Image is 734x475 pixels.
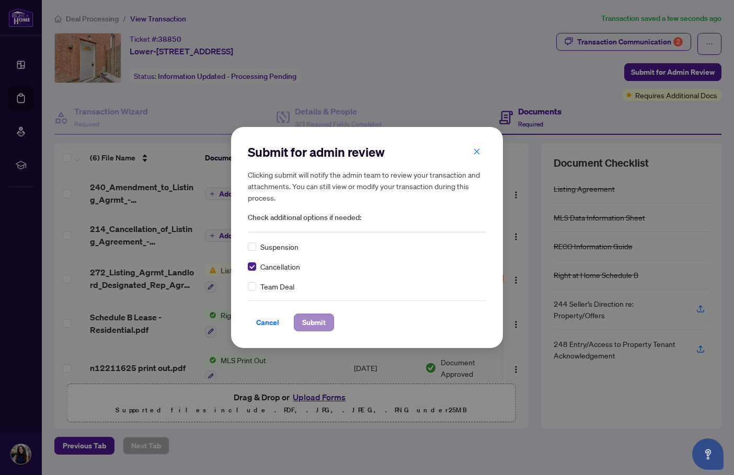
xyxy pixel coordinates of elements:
[473,148,480,155] span: close
[302,314,326,331] span: Submit
[260,261,300,272] span: Cancellation
[248,212,486,224] span: Check additional options if needed:
[248,144,486,160] h2: Submit for admin review
[692,438,724,470] button: Open asap
[260,241,299,252] span: Suspension
[248,169,486,203] h5: Clicking submit will notify the admin team to review your transaction and attachments. You can st...
[256,314,279,331] span: Cancel
[248,314,288,331] button: Cancel
[260,281,294,292] span: Team Deal
[294,314,334,331] button: Submit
